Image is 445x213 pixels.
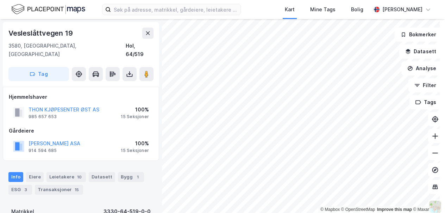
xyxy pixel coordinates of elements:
div: ESG [8,185,32,195]
div: 985 657 653 [29,114,57,120]
div: Vesleslåttvegen 19 [8,28,74,39]
iframe: Chat Widget [410,179,445,213]
a: Improve this map [377,207,412,212]
div: 15 [73,186,80,193]
div: Bygg [118,172,144,182]
div: [PERSON_NAME] [382,5,422,14]
div: Eiere [26,172,44,182]
img: logo.f888ab2527a4732fd821a326f86c7f29.svg [11,3,85,16]
div: Mine Tags [310,5,336,14]
div: Leietakere [46,172,86,182]
div: 100% [121,105,149,114]
div: Info [8,172,23,182]
div: 3580, [GEOGRAPHIC_DATA], [GEOGRAPHIC_DATA] [8,42,126,59]
div: 914 594 685 [29,148,57,153]
div: Transaksjoner [35,185,83,195]
div: 15 Seksjoner [121,148,149,153]
a: Mapbox [320,207,340,212]
div: 1 [134,174,141,181]
button: Bokmerker [395,28,442,42]
div: Datasett [89,172,115,182]
button: Datasett [399,44,442,59]
input: Søk på adresse, matrikkel, gårdeiere, leietakere eller personer [111,4,240,15]
div: 10 [76,174,83,181]
div: Hol, 64/519 [126,42,153,59]
div: 100% [121,139,149,148]
button: Filter [408,78,442,92]
div: Gårdeiere [9,127,153,135]
div: Bolig [351,5,363,14]
div: 3 [22,186,29,193]
button: Analyse [401,61,442,75]
div: 15 Seksjoner [121,114,149,120]
a: OpenStreetMap [341,207,375,212]
button: Tags [409,95,442,109]
div: Kart [285,5,295,14]
button: Tag [8,67,69,81]
div: Hjemmelshaver [9,93,153,101]
div: Kontrollprogram for chat [410,179,445,213]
